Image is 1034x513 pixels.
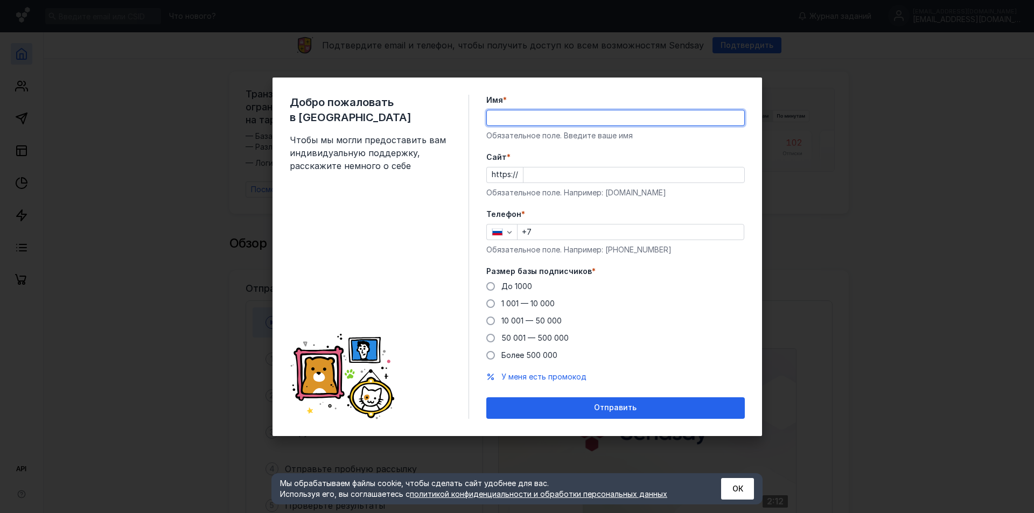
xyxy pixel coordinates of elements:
[501,333,569,342] span: 50 001 — 500 000
[486,187,745,198] div: Обязательное поле. Например: [DOMAIN_NAME]
[486,266,592,277] span: Размер базы подписчиков
[410,489,667,498] a: политикой конфиденциальности и обработки персональных данных
[501,316,562,325] span: 10 001 — 50 000
[280,478,695,500] div: Мы обрабатываем файлы cookie, чтобы сделать сайт удобнее для вас. Используя его, вы соглашаетесь c
[486,397,745,419] button: Отправить
[594,403,637,412] span: Отправить
[290,95,451,125] span: Добро пожаловать в [GEOGRAPHIC_DATA]
[501,282,532,291] span: До 1000
[501,371,586,382] button: У меня есть промокод
[486,95,503,106] span: Имя
[486,152,507,163] span: Cайт
[290,133,451,172] span: Чтобы мы могли предоставить вам индивидуальную поддержку, расскажите немного о себе
[486,209,521,220] span: Телефон
[486,130,745,141] div: Обязательное поле. Введите ваше имя
[486,244,745,255] div: Обязательное поле. Например: [PHONE_NUMBER]
[501,350,557,360] span: Более 500 000
[501,299,555,308] span: 1 001 — 10 000
[501,372,586,381] span: У меня есть промокод
[721,478,754,500] button: ОК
